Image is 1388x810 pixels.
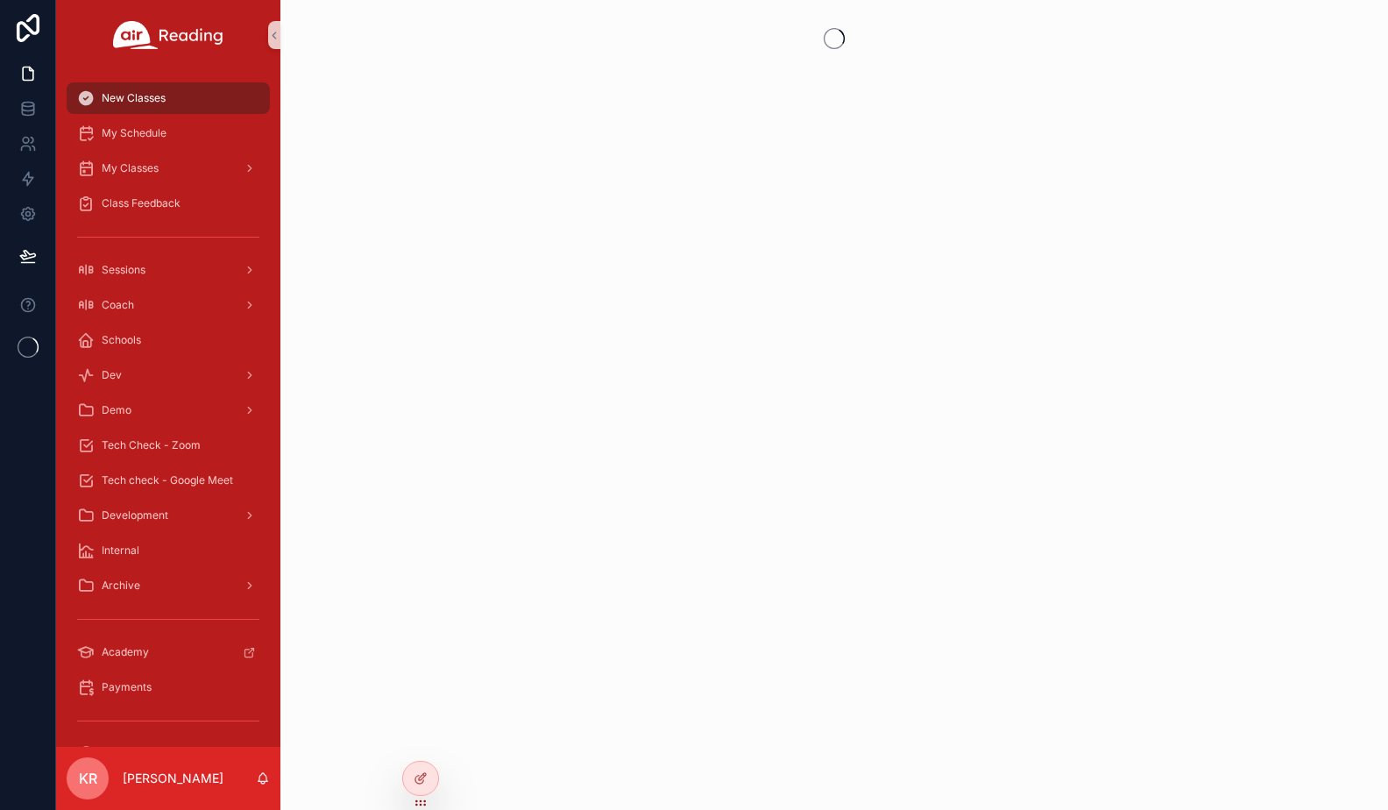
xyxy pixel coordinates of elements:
[67,153,270,184] a: My Classes
[56,70,280,747] div: scrollable content
[67,500,270,531] a: Development
[102,91,166,105] span: New Classes
[79,768,97,789] span: KR
[102,161,159,175] span: My Classes
[102,508,168,522] span: Development
[102,473,233,487] span: Tech check - Google Meet
[67,117,270,149] a: My Schedule
[67,430,270,461] a: Tech Check - Zoom
[67,465,270,496] a: Tech check - Google Meet
[102,263,145,277] span: Sessions
[67,570,270,601] a: Archive
[67,82,270,114] a: New Classes
[67,254,270,286] a: Sessions
[67,535,270,566] a: Internal
[102,196,181,210] span: Class Feedback
[67,188,270,219] a: Class Feedback
[102,680,152,694] span: Payments
[102,298,134,312] span: Coach
[123,770,223,787] p: [PERSON_NAME]
[102,645,149,659] span: Academy
[67,671,270,703] a: Payments
[67,359,270,391] a: Dev
[113,21,223,49] img: App logo
[67,636,270,668] a: Academy
[102,438,201,452] span: Tech Check - Zoom
[67,394,270,426] a: Demo
[67,324,270,356] a: Schools
[102,126,166,140] span: My Schedule
[102,368,122,382] span: Dev
[102,403,131,417] span: Demo
[67,289,270,321] a: Coach
[102,333,141,347] span: Schools
[102,544,139,558] span: Internal
[102,579,140,593] span: Archive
